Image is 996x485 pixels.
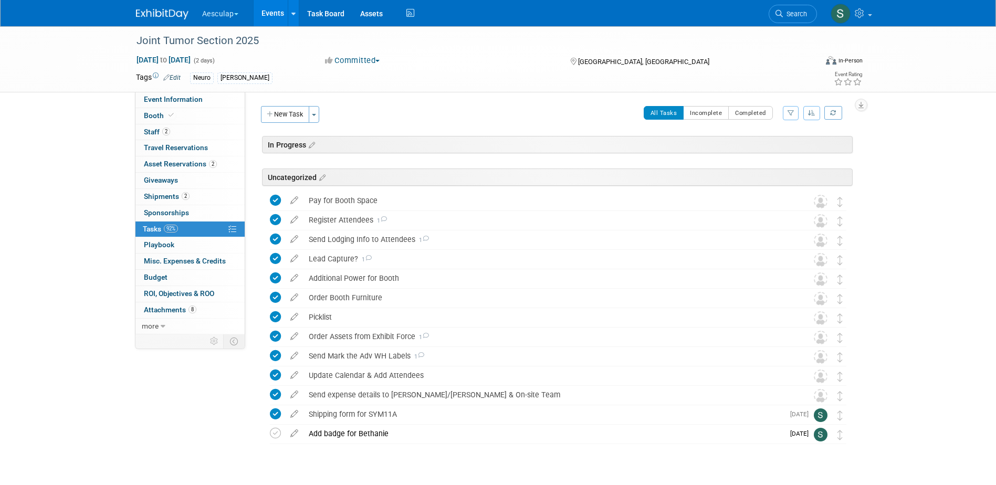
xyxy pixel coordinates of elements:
[285,293,303,302] a: edit
[303,192,793,209] div: Pay for Booth Space
[135,302,245,318] a: Attachments8
[303,405,784,423] div: Shipping form for SYM11A
[135,92,245,108] a: Event Information
[411,353,424,360] span: 1
[285,429,303,438] a: edit
[814,428,827,441] img: Sara Hurson
[285,312,303,322] a: edit
[135,189,245,205] a: Shipments2
[135,254,245,269] a: Misc. Expenses & Credits
[790,430,814,437] span: [DATE]
[135,270,245,286] a: Budget
[133,31,801,50] div: Joint Tumor Section 2025
[136,9,188,19] img: ExhibitDay
[217,72,272,83] div: [PERSON_NAME]
[814,408,827,422] img: Sara Hurson
[783,10,807,18] span: Search
[415,237,429,244] span: 1
[321,55,384,66] button: Committed
[303,269,793,287] div: Additional Power for Booth
[205,334,224,348] td: Personalize Event Tab Strip
[135,286,245,302] a: ROI, Objectives & ROO
[144,305,196,314] span: Attachments
[144,128,170,136] span: Staff
[285,215,303,225] a: edit
[135,156,245,172] a: Asset Reservations2
[837,372,843,382] i: Move task
[303,347,793,365] div: Send Mark the Adv WH Labels
[837,352,843,362] i: Move task
[824,106,842,120] a: Refresh
[303,230,793,248] div: Send Lodging Info to Attendees
[814,272,827,286] img: Unassigned
[144,289,214,298] span: ROI, Objectives & ROO
[135,205,245,221] a: Sponsorships
[728,106,773,120] button: Completed
[135,108,245,124] a: Booth
[838,57,863,65] div: In-Person
[169,112,174,118] i: Booth reservation complete
[144,160,217,168] span: Asset Reservations
[837,313,843,323] i: Move task
[143,225,178,233] span: Tasks
[837,275,843,284] i: Move task
[814,195,827,208] img: Unassigned
[135,237,245,253] a: Playbook
[769,5,817,23] a: Search
[285,332,303,341] a: edit
[144,208,189,217] span: Sponsorships
[144,273,167,281] span: Budget
[415,334,429,341] span: 1
[159,56,169,64] span: to
[837,216,843,226] i: Move task
[837,410,843,420] i: Move task
[190,72,214,83] div: Neuro
[814,389,827,403] img: Unassigned
[285,351,303,361] a: edit
[285,371,303,380] a: edit
[144,143,208,152] span: Travel Reservations
[837,333,843,343] i: Move task
[303,328,793,345] div: Order Assets from Exhibit Force
[644,106,684,120] button: All Tasks
[163,74,181,81] a: Edit
[135,173,245,188] a: Giveaways
[144,95,203,103] span: Event Information
[285,273,303,283] a: edit
[358,256,372,263] span: 1
[837,294,843,304] i: Move task
[182,192,190,200] span: 2
[837,255,843,265] i: Move task
[317,172,326,182] a: Edit sections
[136,72,181,84] td: Tags
[285,254,303,263] a: edit
[831,4,851,24] img: Sara Hurson
[837,236,843,246] i: Move task
[142,322,159,330] span: more
[303,386,793,404] div: Send expense details to [PERSON_NAME]/[PERSON_NAME] & On-site Team
[209,160,217,168] span: 2
[144,192,190,201] span: Shipments
[144,240,174,249] span: Playbook
[755,55,863,70] div: Event Format
[188,305,196,313] span: 8
[303,250,793,268] div: Lead Capture?
[144,176,178,184] span: Giveaways
[144,111,176,120] span: Booth
[837,391,843,401] i: Move task
[826,56,836,65] img: Format-Inperson.png
[578,58,709,66] span: [GEOGRAPHIC_DATA], [GEOGRAPHIC_DATA]
[814,214,827,228] img: Unassigned
[814,234,827,247] img: Unassigned
[814,253,827,267] img: Unassigned
[223,334,245,348] td: Toggle Event Tabs
[262,168,853,186] div: Uncategorized
[837,197,843,207] i: Move task
[306,139,315,150] a: Edit sections
[285,409,303,419] a: edit
[683,106,729,120] button: Incomplete
[285,235,303,244] a: edit
[135,319,245,334] a: more
[285,196,303,205] a: edit
[303,425,784,442] div: Add badge for Bethanie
